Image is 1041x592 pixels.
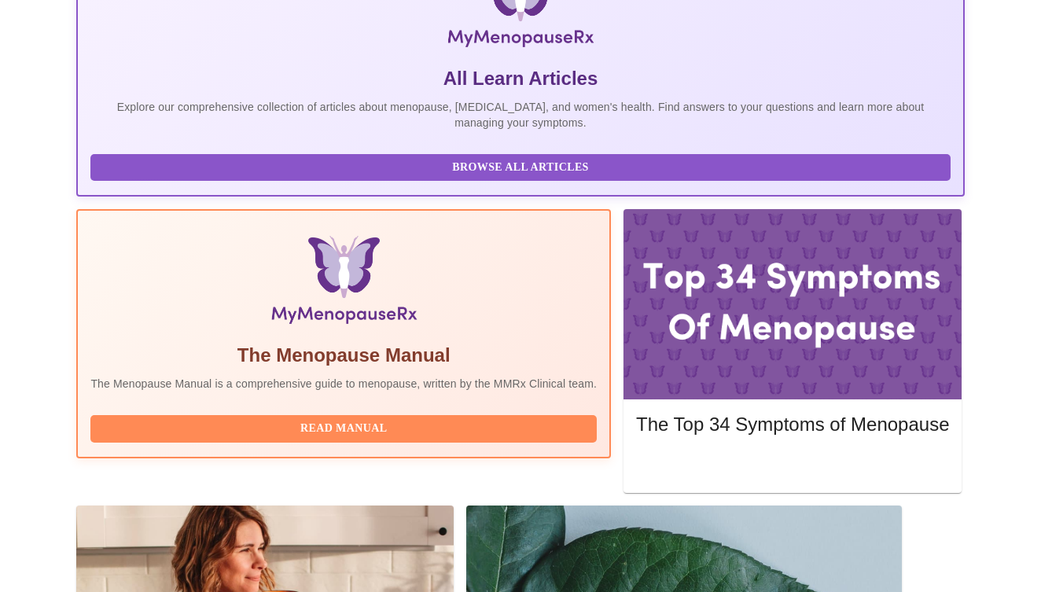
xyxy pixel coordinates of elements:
span: Read Manual [106,419,581,439]
img: Menopause Manual [171,236,517,330]
button: Read Manual [90,415,597,443]
span: Browse All Articles [106,158,934,178]
h5: The Menopause Manual [90,343,597,368]
a: Read Manual [90,421,601,434]
button: Browse All Articles [90,154,950,182]
h5: All Learn Articles [90,66,950,91]
a: Read More [636,458,953,471]
p: Explore our comprehensive collection of articles about menopause, [MEDICAL_DATA], and women's hea... [90,99,950,131]
button: Read More [636,452,949,480]
span: Read More [652,456,933,476]
p: The Menopause Manual is a comprehensive guide to menopause, written by the MMRx Clinical team. [90,376,597,392]
a: Browse All Articles [90,160,954,173]
h5: The Top 34 Symptoms of Menopause [636,412,949,437]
